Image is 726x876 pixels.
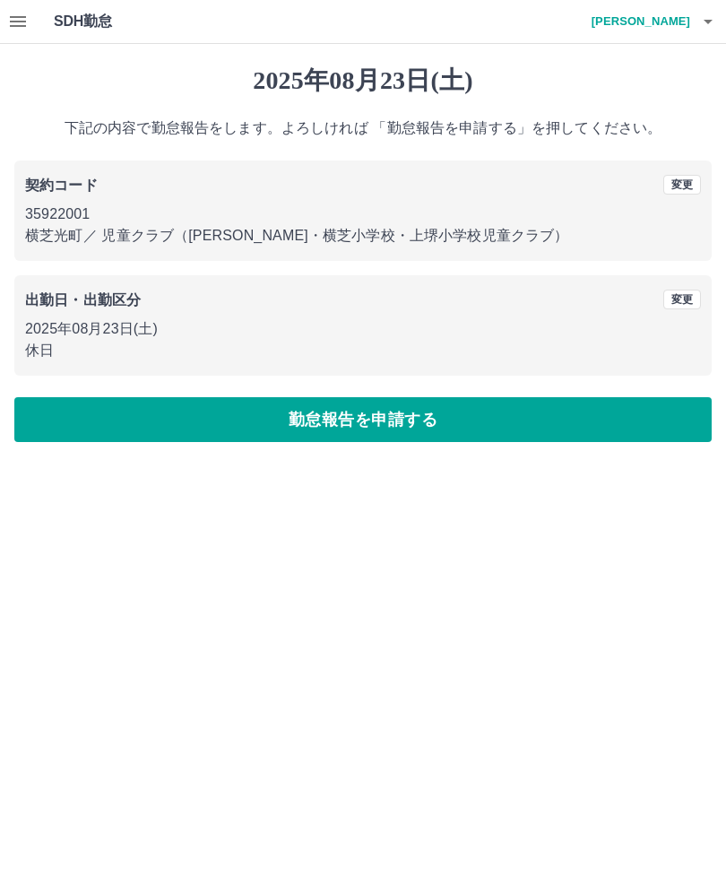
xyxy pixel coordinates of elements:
p: 休日 [25,340,701,361]
button: 変更 [663,175,701,195]
button: 勤怠報告を申請する [14,397,712,442]
b: 出勤日・出勤区分 [25,292,141,308]
p: 2025年08月23日(土) [25,318,701,340]
p: 横芝光町 ／ 児童クラブ（[PERSON_NAME]・横芝小学校・上堺小学校児童クラブ） [25,225,701,247]
p: 下記の内容で勤怠報告をします。よろしければ 「勤怠報告を申請する」を押してください。 [14,117,712,139]
button: 変更 [663,290,701,309]
p: 35922001 [25,204,701,225]
b: 契約コード [25,178,98,193]
h1: 2025年08月23日(土) [14,65,712,96]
